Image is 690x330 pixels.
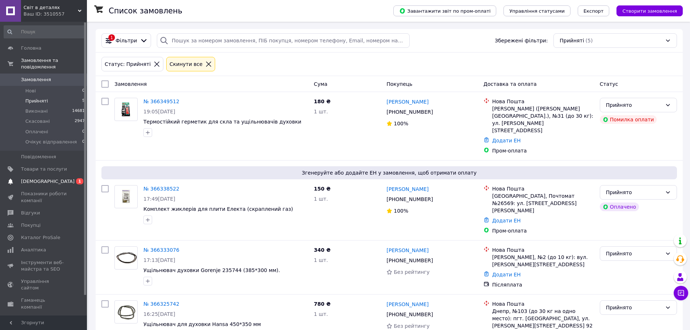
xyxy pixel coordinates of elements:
span: 1 шт. [314,109,328,114]
img: Фото товару [115,188,137,205]
span: 0 [82,139,85,145]
img: Фото товару [115,101,137,118]
a: Ущільнювач духовки Gorenje 235744 (385*300 мм). [143,267,280,273]
div: Післяплата [492,281,594,288]
span: Збережені фільтри: [495,37,548,44]
span: Покупці [21,222,41,229]
a: № 366349512 [143,99,179,104]
span: Покупець [386,81,412,87]
a: [PERSON_NAME] [386,301,428,308]
span: Без рейтингу [394,323,430,329]
div: [PERSON_NAME] ([PERSON_NAME][GEOGRAPHIC_DATA].), №31 (до 30 кг): ул. [PERSON_NAME][STREET_ADDRESS] [492,105,594,134]
span: Замовлення [21,76,51,83]
span: Cума [314,81,327,87]
span: Гаманець компанії [21,297,67,310]
button: Експорт [578,5,610,16]
div: Ваш ID: 3510557 [24,11,87,17]
div: [PHONE_NUMBER] [385,107,434,117]
span: Показники роботи компанії [21,191,67,204]
span: 5 [82,98,85,104]
button: Управління статусами [503,5,570,16]
span: Повідомлення [21,154,56,160]
div: Днепр, №103 (до 30 кг на одно место): пгт. [GEOGRAPHIC_DATA], ул. [PERSON_NAME][STREET_ADDRESS] 92 [492,308,594,329]
span: Нові [25,88,36,94]
span: 100% [394,121,408,126]
span: Прийняті [25,98,48,104]
div: [PHONE_NUMBER] [385,309,434,319]
span: 340 ₴ [314,247,331,253]
span: Доставка та оплата [484,81,537,87]
span: Створити замовлення [622,8,677,14]
a: Термостійкий герметик для скла та ущільнювачів духовки [143,119,301,125]
span: (5) [586,38,593,43]
span: Завантажити звіт по пром-оплаті [399,8,490,14]
span: Оплачені [25,129,48,135]
img: Фото товару [115,304,137,321]
span: 1 шт. [314,196,328,202]
div: [PHONE_NUMBER] [385,255,434,266]
div: Пром-оплата [492,147,594,154]
span: 0 [82,88,85,94]
span: 0 [82,129,85,135]
a: № 366333076 [143,247,179,253]
span: 150 ₴ [314,186,331,192]
span: [DEMOGRAPHIC_DATA] [21,178,75,185]
span: 19:05[DATE] [143,109,175,114]
span: Товари та послуги [21,166,67,172]
div: Нова Пошта [492,300,594,308]
span: Згенеруйте або додайте ЕН у замовлення, щоб отримати оплату [104,169,674,176]
div: Прийнято [606,304,662,312]
span: 1 [76,178,83,184]
div: Прийнято [606,250,662,258]
span: Управління сайтом [21,278,67,291]
span: Каталог ProSale [21,234,60,241]
button: Створити замовлення [616,5,683,16]
span: Світ в деталях [24,4,78,11]
a: Додати ЕН [492,218,521,224]
button: Завантажити звіт по пром-оплаті [393,5,496,16]
span: Замовлення та повідомлення [21,57,87,70]
span: Аналітика [21,247,46,253]
span: 1 шт. [314,257,328,263]
div: Нова Пошта [492,185,594,192]
a: [PERSON_NAME] [386,98,428,105]
a: Фото товару [114,300,138,323]
span: Управління статусами [509,8,565,14]
a: № 366338522 [143,186,179,192]
a: Фото товару [114,185,138,208]
h1: Список замовлень [109,7,182,15]
a: Ущільнювач для духовки Hansa 450*350 мм [143,321,261,327]
span: Експорт [584,8,604,14]
div: Статус: Прийняті [103,60,152,68]
span: 1 шт. [314,311,328,317]
div: Cкинути все [168,60,204,68]
span: Скасовані [25,118,50,125]
span: 17:49[DATE] [143,196,175,202]
a: Додати ЕН [492,138,521,143]
a: Додати ЕН [492,272,521,277]
a: [PERSON_NAME] [386,247,428,254]
span: Інструменти веб-майстра та SEO [21,259,67,272]
span: 780 ₴ [314,301,331,307]
span: Замовлення [114,81,147,87]
div: Нова Пошта [492,246,594,254]
img: Фото товару [115,250,137,267]
span: 100% [394,208,408,214]
input: Пошук за номером замовлення, ПІБ покупця, номером телефону, Email, номером накладної [157,33,409,48]
span: Без рейтингу [394,269,430,275]
a: № 366325742 [143,301,179,307]
a: Фото товару [114,98,138,121]
span: Виконані [25,108,48,114]
input: Пошук [4,25,85,38]
span: Фільтри [116,37,137,44]
span: Очікує відправлення [25,139,77,145]
button: Чат з покупцем [674,286,688,300]
a: Фото товару [114,246,138,270]
div: Нова Пошта [492,98,594,105]
span: Комплект жиклерів для плити Електа (скраплений газ) [143,206,293,212]
span: Прийняті [560,37,584,44]
div: Прийнято [606,188,662,196]
span: 2947 [75,118,85,125]
span: 16:25[DATE] [143,311,175,317]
